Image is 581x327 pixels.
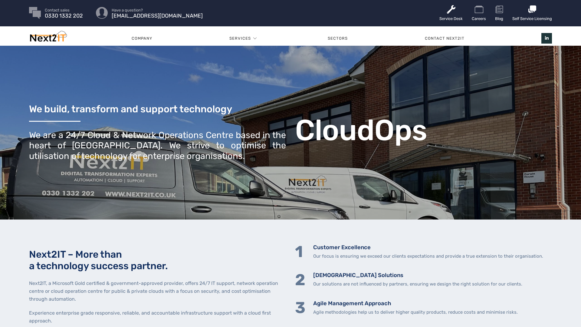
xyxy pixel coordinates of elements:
h3: We build, transform and support technology [29,104,286,114]
a: Have a question? [EMAIL_ADDRESS][DOMAIN_NAME] [112,8,203,18]
p: Experience enterprise grade responsive, reliable, and accountable infrastructure support with a c... [29,309,286,325]
b: CloudOps [295,113,427,148]
img: Next2IT [29,31,67,45]
h5: Agile Management Approach [313,300,518,307]
a: Sectors [289,29,386,48]
a: Company [93,29,191,48]
span: 0330 1332 202 [45,14,83,18]
a: Contact sales 0330 1332 202 [45,8,83,18]
span: [EMAIL_ADDRESS][DOMAIN_NAME] [112,14,203,18]
p: Our focus is ensuring we exceed our clients expectations and provide a true extension to their or... [313,253,543,260]
h2: Next2IT – More than a technology success partner. [29,249,286,272]
span: Contact sales [45,8,83,12]
p: Our solutions are not influenced by partners, ensuring we design the right solution for our clients. [313,281,522,288]
h5: Customer Excellence [313,244,543,251]
p: Agile methodologies help us to deliver higher quality products, reduce costs and minimise risks. [313,309,518,316]
a: Contact Next2IT [386,29,503,48]
span: Have a question? [112,8,203,12]
p: Next2IT, a Microsoft Gold certified & government-approved provider, offers 24/7 IT support, netwo... [29,279,286,303]
a: Services [229,29,251,48]
h5: [DEMOGRAPHIC_DATA] Solutions [313,272,522,279]
div: We are a 24/7 Cloud & Network Operations Centre based in the heart of [GEOGRAPHIC_DATA]. We striv... [29,130,286,161]
div: Page 1 [29,279,286,325]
